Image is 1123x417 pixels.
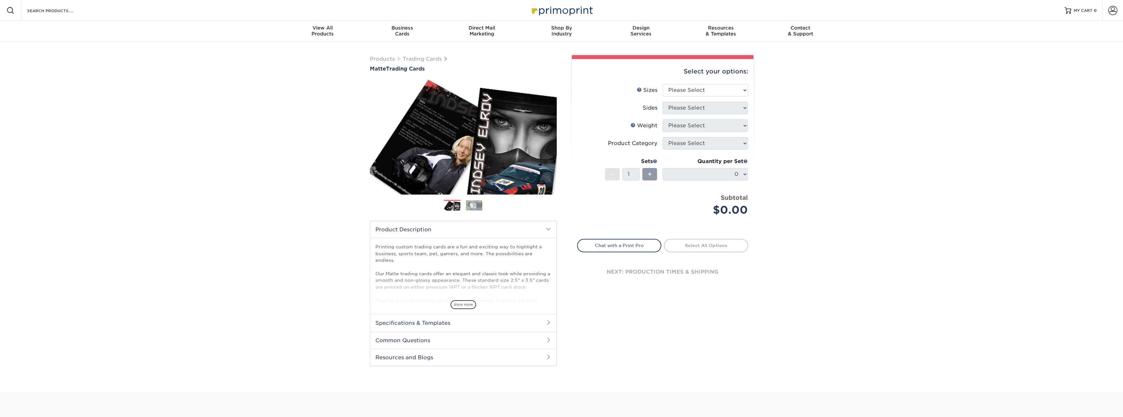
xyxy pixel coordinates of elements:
a: MatteTrading Cards [370,66,557,72]
span: Contact [761,25,840,31]
a: DesignServices [601,21,681,42]
span: Direct Mail [442,25,522,31]
a: View AllProducts [283,21,363,42]
a: Trading Cards [403,56,442,62]
div: Sets [605,157,657,165]
div: next: production times & shipping [577,252,748,292]
div: Cards [362,25,442,37]
div: Sizes [637,86,657,94]
a: Direct MailMarketing [442,21,522,42]
a: Shop ByIndustry [522,21,601,42]
h2: Product Description [370,221,556,238]
div: & Support [761,25,840,37]
input: SEARCH PRODUCTS..... [27,7,90,14]
a: Products [370,56,395,62]
a: Contact& Support [761,21,840,42]
div: Quantity per Set [663,157,748,165]
div: Weight [631,122,657,130]
div: Sides [643,104,657,112]
a: BusinessCards [362,21,442,42]
div: & Templates [681,25,761,37]
a: Resources& Templates [681,21,761,42]
h1: Trading Cards [370,66,557,72]
span: + [648,169,652,179]
img: Primoprint [529,3,594,17]
div: Select your options: [577,59,748,84]
img: Matte 01 [370,73,557,202]
img: Trading Cards 02 [466,200,482,210]
p: Printing custom trading cards are a fun and exciting way to highlight a business, sports team, pe... [375,243,551,330]
span: MY CART [1074,8,1093,13]
span: Matte [370,66,386,72]
span: Business [362,25,442,31]
h2: Resources and Blogs [370,349,556,366]
span: - [611,169,614,179]
span: View All [283,25,363,31]
span: Resources [681,25,761,31]
div: Industry [522,25,601,37]
a: Chat with a Print Pro [577,239,661,252]
span: Design [601,25,681,31]
img: Trading Cards 01 [444,200,460,212]
div: Marketing [442,25,522,37]
span: Shop By [522,25,601,31]
a: Select All Options [664,239,748,252]
span: 0 [1094,8,1097,13]
div: Services [601,25,681,37]
div: $0.00 [668,202,748,218]
span: show more [451,300,476,309]
h2: Specifications & Templates [370,314,556,331]
strong: Subtotal [721,194,748,201]
div: Products [283,25,363,37]
h2: Common Questions [370,332,556,349]
div: Product Category [608,139,657,147]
